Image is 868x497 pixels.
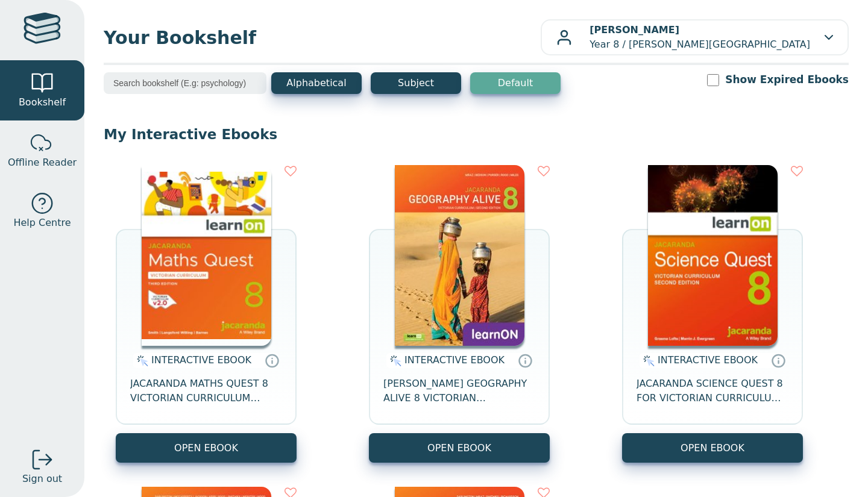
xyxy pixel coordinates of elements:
span: Help Centre [13,216,71,230]
a: Interactive eBooks are accessed online via the publisher’s portal. They contain interactive resou... [518,353,532,367]
button: Default [470,72,561,94]
img: interactive.svg [386,354,401,368]
span: Offline Reader [8,155,77,170]
p: My Interactive Ebooks [104,125,849,143]
button: Alphabetical [271,72,362,94]
button: OPEN EBOOK [116,433,297,463]
span: INTERACTIVE EBOOK [151,354,251,366]
span: Bookshelf [19,95,66,110]
label: Show Expired Ebooks [725,72,849,87]
button: [PERSON_NAME]Year 8 / [PERSON_NAME][GEOGRAPHIC_DATA] [541,19,849,55]
button: OPEN EBOOK [622,433,803,463]
span: JACARANDA SCIENCE QUEST 8 FOR VICTORIAN CURRICULUM LEARNON 2E EBOOK [637,377,788,405]
span: JACARANDA MATHS QUEST 8 VICTORIAN CURRICULUM LEARNON EBOOK 3E [130,377,282,405]
img: c004558a-e884-43ec-b87a-da9408141e80.jpg [142,165,271,346]
span: INTERACTIVE EBOOK [658,354,758,366]
img: interactive.svg [640,354,655,368]
img: 5407fe0c-7f91-e911-a97e-0272d098c78b.jpg [395,165,524,346]
img: fffb2005-5288-ea11-a992-0272d098c78b.png [648,165,778,346]
span: INTERACTIVE EBOOK [404,354,505,366]
b: [PERSON_NAME] [590,24,679,36]
p: Year 8 / [PERSON_NAME][GEOGRAPHIC_DATA] [590,23,810,52]
span: [PERSON_NAME] GEOGRAPHY ALIVE 8 VICTORIAN CURRICULUM LEARNON EBOOK 2E [383,377,535,405]
img: interactive.svg [133,354,148,368]
span: Your Bookshelf [104,24,541,51]
a: Interactive eBooks are accessed online via the publisher’s portal. They contain interactive resou... [771,353,785,367]
button: OPEN EBOOK [369,433,550,463]
a: Interactive eBooks are accessed online via the publisher’s portal. They contain interactive resou... [265,353,279,367]
button: Subject [371,72,461,94]
input: Search bookshelf (E.g: psychology) [104,72,266,94]
span: Sign out [22,472,62,486]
